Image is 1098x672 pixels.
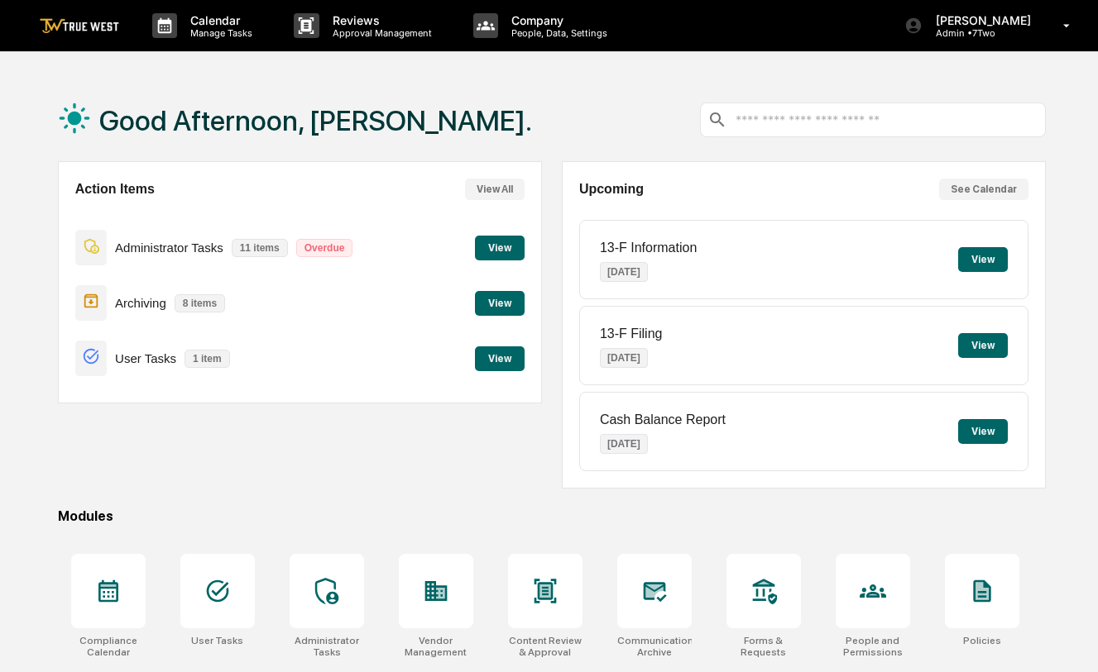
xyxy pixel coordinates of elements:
[191,635,243,646] div: User Tasks
[290,635,364,658] div: Administrator Tasks
[177,13,261,27] p: Calendar
[185,350,230,368] p: 1 item
[836,635,910,658] div: People and Permissions
[958,419,1008,444] button: View
[75,182,155,197] h2: Action Items
[600,262,648,282] p: [DATE]
[498,13,616,27] p: Company
[475,346,525,371] button: View
[40,18,119,34] img: logo
[475,236,525,260] button: View
[963,635,1001,646] div: Policies
[475,239,525,255] a: View
[939,179,1028,200] button: See Calendar
[1045,617,1090,662] iframe: Open customer support
[71,635,146,658] div: Compliance Calendar
[475,291,525,316] button: View
[617,635,692,658] div: Communications Archive
[508,635,583,658] div: Content Review & Approval
[475,350,525,365] a: View
[296,239,353,257] p: Overdue
[319,27,440,39] p: Approval Management
[600,348,648,368] p: [DATE]
[498,27,616,39] p: People, Data, Settings
[115,241,223,255] p: Administrator Tasks
[475,294,525,310] a: View
[726,635,801,658] div: Forms & Requests
[319,13,440,27] p: Reviews
[58,508,1046,524] div: Modules
[175,294,225,312] p: 8 items
[923,27,1039,39] p: Admin • 7Two
[600,241,697,255] p: 13-F Information
[579,182,644,197] h2: Upcoming
[958,247,1008,272] button: View
[923,13,1039,27] p: [PERSON_NAME]
[232,239,288,257] p: 11 items
[600,326,663,341] p: 13-F Filing
[600,434,648,454] p: [DATE]
[958,333,1008,358] button: View
[600,412,726,427] p: Cash Balance Report
[399,635,473,658] div: Vendor Management
[115,296,166,310] p: Archiving
[465,179,525,200] button: View All
[99,104,532,137] h1: Good Afternoon, [PERSON_NAME].
[177,27,261,39] p: Manage Tasks
[115,351,176,365] p: User Tasks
